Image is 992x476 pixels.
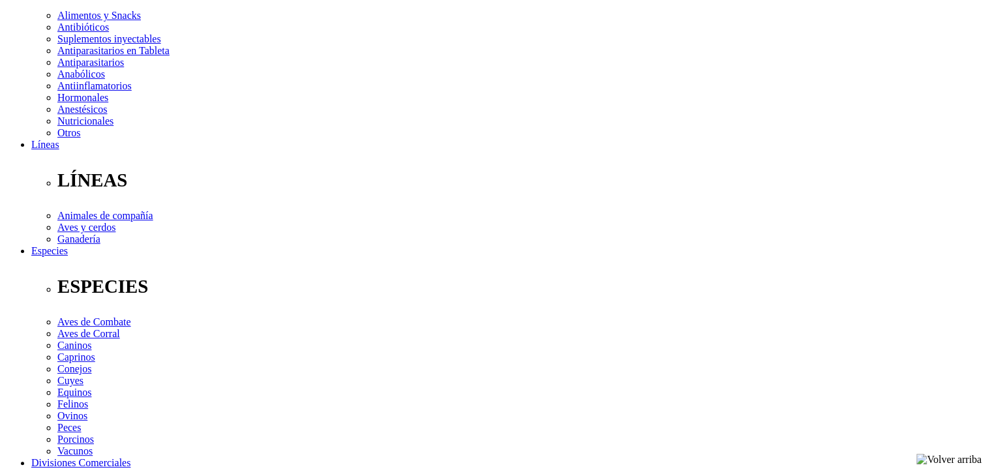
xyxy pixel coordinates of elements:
[57,22,109,33] a: Antibióticos
[57,276,987,297] p: ESPECIES
[57,45,170,56] a: Antiparasitarios en Tableta
[31,245,68,256] a: Especies
[57,222,115,233] a: Aves y cerdos
[57,127,81,138] a: Otros
[57,57,124,68] a: Antiparasitarios
[31,139,59,150] a: Líneas
[57,33,161,44] a: Suplementos inyectables
[57,316,131,327] a: Aves de Combate
[57,328,120,339] a: Aves de Corral
[916,454,982,466] img: Volver arriba
[57,233,100,245] a: Ganadería
[57,170,987,191] p: LÍNEAS
[57,210,153,221] a: Animales de compañía
[57,92,108,103] a: Hormonales
[57,10,141,21] a: Alimentos y Snacks
[7,335,225,469] iframe: Brevo live chat
[57,80,132,91] a: Antiinflamatorios
[57,104,107,115] a: Anestésicos
[57,68,105,80] a: Anabólicos
[57,115,113,126] a: Nutricionales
